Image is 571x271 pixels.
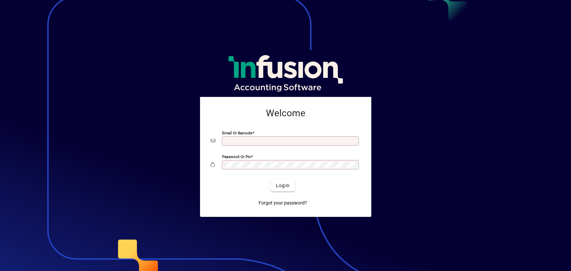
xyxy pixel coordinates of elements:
mat-label: Email or Barcode [222,131,252,135]
a: Forgot your password? [256,197,310,209]
mat-label: Password or Pin [222,154,251,159]
h2: Welcome [211,108,361,119]
span: Forgot your password? [259,199,307,207]
button: Login [271,179,295,191]
span: Login [276,182,290,189]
